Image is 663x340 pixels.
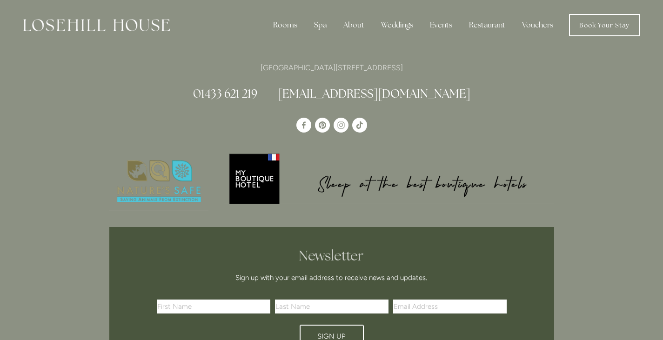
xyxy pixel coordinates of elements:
a: Pinterest [315,118,330,133]
div: Spa [307,16,334,34]
p: [GEOGRAPHIC_DATA][STREET_ADDRESS] [109,61,554,74]
a: TikTok [352,118,367,133]
img: Nature's Safe - Logo [109,152,209,211]
a: Book Your Stay [569,14,640,36]
p: Sign up with your email address to receive news and updates. [160,272,503,283]
h2: Newsletter [160,247,503,264]
input: First Name [157,300,270,313]
div: About [336,16,372,34]
img: My Boutique Hotel - Logo [224,152,554,204]
div: Restaurant [462,16,513,34]
a: Instagram [334,118,348,133]
a: Vouchers [515,16,561,34]
div: Weddings [374,16,421,34]
div: Rooms [266,16,305,34]
div: Events [422,16,460,34]
input: Last Name [275,300,388,313]
a: 01433 621 219 [193,86,257,101]
a: Losehill House Hotel & Spa [296,118,311,133]
a: [EMAIL_ADDRESS][DOMAIN_NAME] [278,86,470,101]
input: Email Address [393,300,507,313]
img: Losehill House [23,19,170,31]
